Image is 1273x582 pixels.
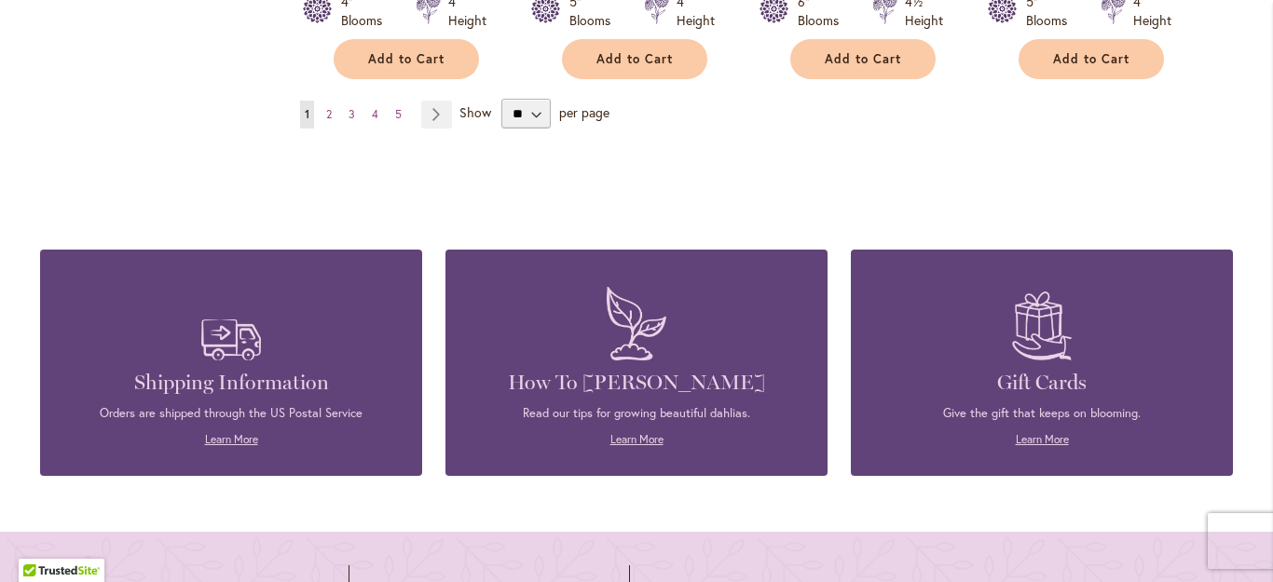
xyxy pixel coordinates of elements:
[596,51,673,67] span: Add to Cart
[559,103,609,121] span: per page
[305,107,309,121] span: 1
[473,370,800,396] h4: How To [PERSON_NAME]
[610,432,664,446] a: Learn More
[562,39,707,79] button: Add to Cart
[14,516,66,568] iframe: Launch Accessibility Center
[372,107,378,121] span: 4
[349,107,355,121] span: 3
[473,405,800,422] p: Read our tips for growing beautiful dahlias.
[68,405,394,422] p: Orders are shipped through the US Postal Service
[390,101,406,129] a: 5
[879,405,1205,422] p: Give the gift that keeps on blooming.
[344,101,360,129] a: 3
[825,51,901,67] span: Add to Cart
[395,107,402,121] span: 5
[326,107,332,121] span: 2
[367,101,383,129] a: 4
[334,39,479,79] button: Add to Cart
[68,370,394,396] h4: Shipping Information
[368,51,445,67] span: Add to Cart
[459,103,491,121] span: Show
[1053,51,1129,67] span: Add to Cart
[790,39,936,79] button: Add to Cart
[879,370,1205,396] h4: Gift Cards
[1016,432,1069,446] a: Learn More
[1019,39,1164,79] button: Add to Cart
[322,101,336,129] a: 2
[205,432,258,446] a: Learn More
